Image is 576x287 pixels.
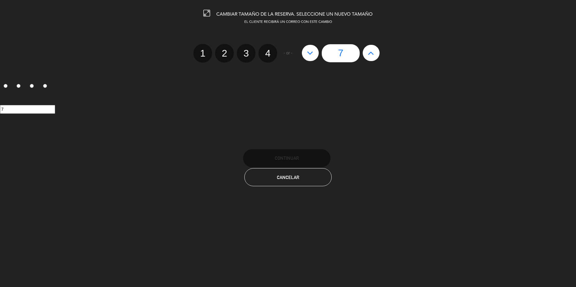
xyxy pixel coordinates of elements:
[39,82,53,92] label: 4
[275,156,299,161] span: Continuar
[17,84,20,88] input: 2
[43,84,47,88] input: 4
[216,12,373,17] span: CAMBIAR TAMAÑO DE LA RESERVA. SELECCIONE UN NUEVO TAMAÑO
[27,82,40,92] label: 3
[4,84,8,88] input: 1
[244,168,332,186] button: Cancelar
[30,84,34,88] input: 3
[13,82,27,92] label: 2
[258,44,277,63] label: 4
[277,175,299,180] span: Cancelar
[283,50,293,57] span: - or -
[215,44,234,63] label: 2
[243,149,330,167] button: Continuar
[193,44,212,63] label: 1
[244,20,332,24] span: EL CLIENTE RECIBIRÁ UN CORREO CON ESTE CAMBIO
[237,44,255,63] label: 3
